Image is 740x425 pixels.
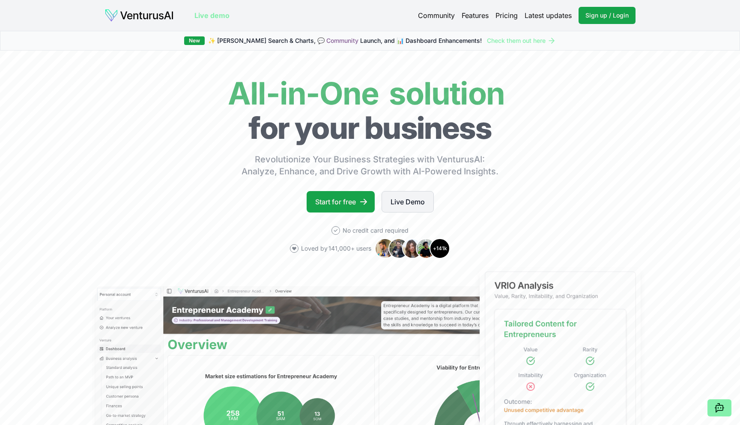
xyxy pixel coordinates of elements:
a: Start for free [307,191,375,212]
a: Latest updates [525,10,572,21]
a: Sign up / Login [579,7,636,24]
a: Check them out here [487,36,556,45]
img: Avatar 1 [375,238,395,259]
a: Features [462,10,489,21]
img: Avatar 2 [388,238,409,259]
a: Live Demo [382,191,434,212]
a: Community [326,37,358,44]
span: Sign up / Login [585,11,629,20]
img: Avatar 4 [416,238,436,259]
a: Pricing [495,10,518,21]
a: Community [418,10,455,21]
a: Live demo [194,10,230,21]
img: logo [104,9,174,22]
span: ✨ [PERSON_NAME] Search & Charts, 💬 Launch, and 📊 Dashboard Enhancements! [208,36,482,45]
div: New [184,36,205,45]
img: Avatar 3 [402,238,423,259]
